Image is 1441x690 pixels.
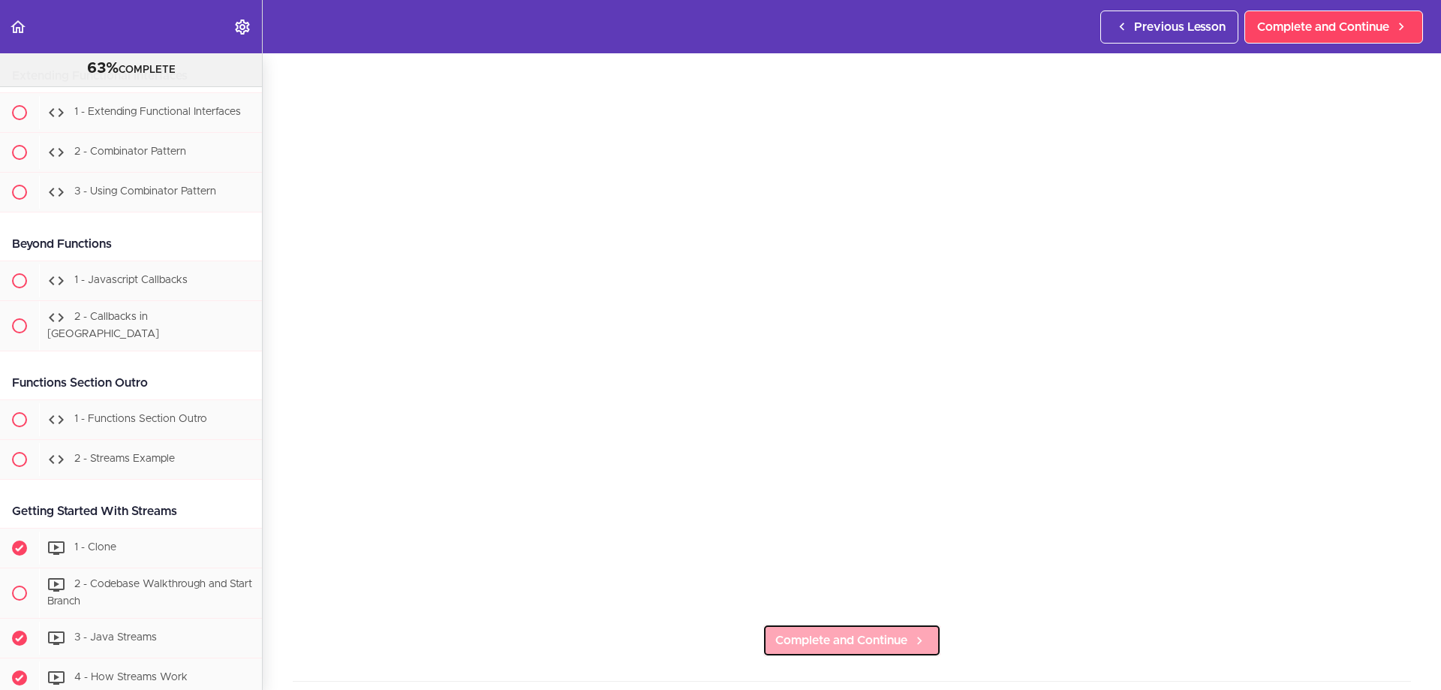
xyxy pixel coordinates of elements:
svg: Back to course curriculum [9,18,27,36]
span: 1 - Functions Section Outro [74,414,207,424]
span: Previous Lesson [1134,18,1226,36]
span: Complete and Continue [775,631,907,649]
span: 1 - Javascript Callbacks [74,276,188,286]
span: 1 - Clone [74,542,116,553]
span: 3 - Java Streams [74,632,157,643]
svg: Settings Menu [233,18,251,36]
span: 2 - Callbacks in [GEOGRAPHIC_DATA] [47,312,159,340]
a: Complete and Continue [1244,11,1423,44]
span: 2 - Codebase Walkthrough and Start Branch [47,579,252,607]
a: Previous Lesson [1100,11,1238,44]
div: COMPLETE [19,59,243,79]
span: 63% [87,61,119,76]
span: 2 - Combinator Pattern [74,147,186,158]
span: 2 - Streams Example [74,453,175,464]
span: 1 - Extending Functional Interfaces [74,107,241,118]
a: Complete and Continue [763,624,941,657]
span: 4 - How Streams Work [74,672,188,682]
span: 3 - Using Combinator Pattern [74,187,216,197]
span: Complete and Continue [1257,18,1389,36]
